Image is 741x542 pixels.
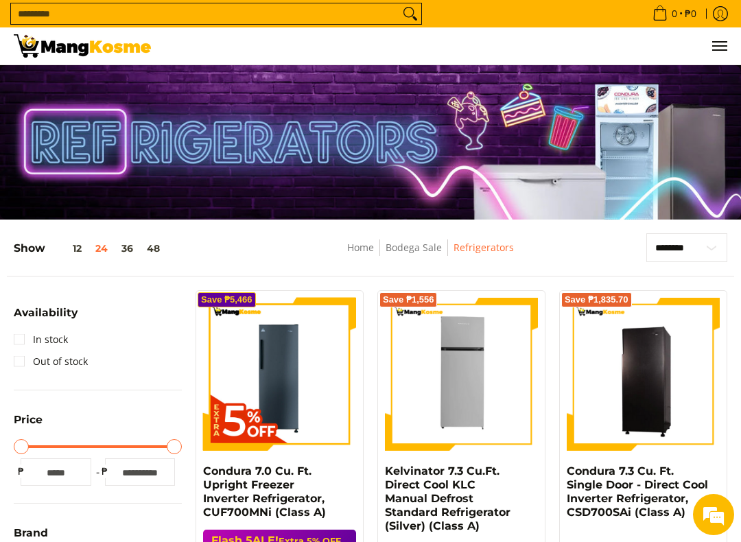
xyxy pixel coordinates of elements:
[648,6,701,21] span: •
[14,307,78,318] span: Availability
[386,241,442,254] a: Bodega Sale
[567,300,720,449] img: Condura 7.3 Cu. Ft. Single Door - Direct Cool Inverter Refrigerator, CSD700SAi (Class A)
[165,27,727,64] nav: Main Menu
[165,27,727,64] ul: Customer Navigation
[385,464,510,532] a: Kelvinator 7.3 Cu.Ft. Direct Cool KLC Manual Defrost Standard Refrigerator (Silver) (Class A)
[269,239,593,270] nav: Breadcrumbs
[683,9,698,19] span: ₱0
[45,243,89,254] button: 12
[567,464,708,519] a: Condura 7.3 Cu. Ft. Single Door - Direct Cool Inverter Refrigerator, CSD700SAi (Class A)
[454,241,514,254] a: Refrigerators
[201,296,252,304] span: Save ₱5,466
[203,464,326,519] a: Condura 7.0 Cu. Ft. Upright Freezer Inverter Refrigerator, CUF700MNi (Class A)
[14,414,43,425] span: Price
[14,414,43,436] summary: Open
[89,243,115,254] button: 24
[399,3,421,24] button: Search
[115,243,140,254] button: 36
[14,307,78,329] summary: Open
[14,464,27,478] span: ₱
[203,298,356,451] img: Condura 7.0 Cu. Ft. Upright Freezer Inverter Refrigerator, CUF700MNi (Class A)
[347,241,374,254] a: Home
[14,329,68,351] a: In stock
[14,34,151,58] img: Bodega Sale Refrigerator l Mang Kosme: Home Appliances Warehouse Sale
[565,296,628,304] span: Save ₱1,835.70
[98,464,112,478] span: ₱
[14,241,167,255] h5: Show
[14,528,48,539] span: Brand
[140,243,167,254] button: 48
[670,9,679,19] span: 0
[14,351,88,373] a: Out of stock
[385,298,538,451] img: Kelvinator 7.3 Cu.Ft. Direct Cool KLC Manual Defrost Standard Refrigerator (Silver) (Class A)
[711,27,727,64] button: Menu
[383,296,434,304] span: Save ₱1,556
